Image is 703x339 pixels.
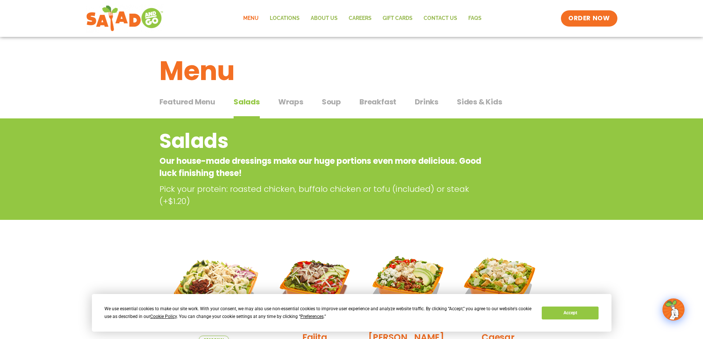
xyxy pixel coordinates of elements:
[542,307,599,319] button: Accept
[234,96,260,107] span: Salads
[159,94,544,119] div: Tabbed content
[377,10,418,27] a: GIFT CARDS
[264,10,305,27] a: Locations
[359,96,396,107] span: Breakfast
[104,305,533,321] div: We use essential cookies to make our site work. With your consent, we may also use non-essential ...
[457,96,502,107] span: Sides & Kids
[86,4,164,33] img: new-SAG-logo-768×292
[159,126,485,156] h2: Salads
[159,155,485,179] p: Our house-made dressings make our huge portions even more delicious. Good luck finishing these!
[561,10,617,27] a: ORDER NOW
[278,96,303,107] span: Wraps
[463,10,487,27] a: FAQs
[274,245,355,325] img: Product photo for Fajita Salad
[238,10,487,27] nav: Menu
[300,314,324,319] span: Preferences
[238,10,264,27] a: Menu
[568,14,610,23] span: ORDER NOW
[305,10,343,27] a: About Us
[150,314,177,319] span: Cookie Policy
[418,10,463,27] a: Contact Us
[159,51,544,91] h1: Menu
[366,245,447,325] img: Product photo for Cobb Salad
[159,96,215,107] span: Featured Menu
[458,245,538,325] img: Product photo for Caesar Salad
[343,10,377,27] a: Careers
[415,96,438,107] span: Drinks
[322,96,341,107] span: Soup
[663,299,684,320] img: wpChatIcon
[92,294,611,332] div: Cookie Consent Prompt
[159,183,488,207] p: Pick your protein: roasted chicken, buffalo chicken or tofu (included) or steak (+$1.20)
